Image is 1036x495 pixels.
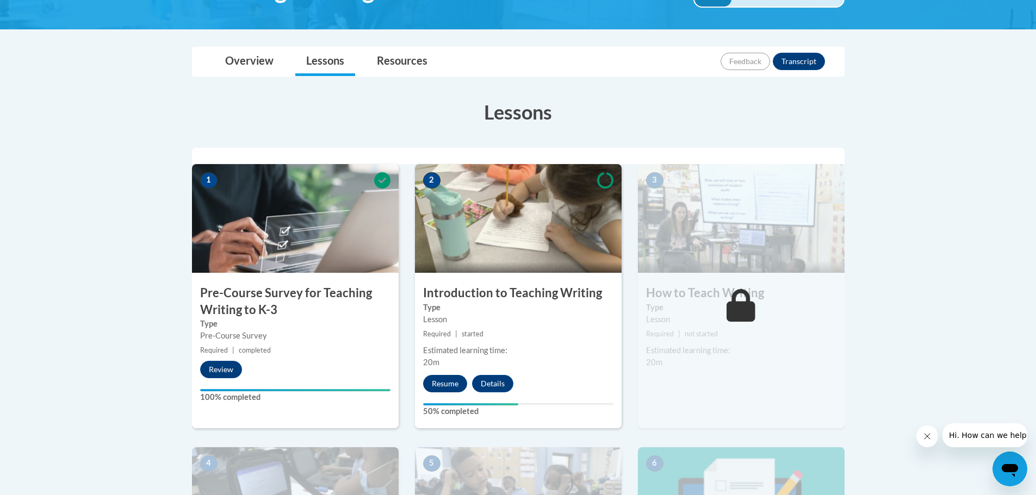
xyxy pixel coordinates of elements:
[646,330,674,338] span: Required
[423,172,441,189] span: 2
[646,344,836,356] div: Estimated learning time:
[472,375,513,392] button: Details
[192,285,399,318] h3: Pre-Course Survey for Teaching Writing to K-3
[423,405,613,417] label: 50% completed
[462,330,483,338] span: started
[423,375,467,392] button: Resume
[415,164,622,273] img: Course Image
[423,403,518,405] div: Your progress
[638,164,845,273] img: Course Image
[192,164,399,273] img: Course Image
[214,47,284,76] a: Overview
[200,361,242,378] button: Review
[232,346,234,354] span: |
[992,452,1027,486] iframe: Button to launch messaging window
[200,346,228,354] span: Required
[423,330,451,338] span: Required
[423,314,613,325] div: Lesson
[423,344,613,356] div: Estimated learning time:
[295,47,355,76] a: Lessons
[200,318,390,330] label: Type
[200,455,218,472] span: 4
[423,455,441,472] span: 5
[7,8,88,16] span: Hi. How can we help?
[638,285,845,302] h3: How to Teach Writing
[455,330,457,338] span: |
[646,172,663,189] span: 3
[423,358,439,367] span: 20m
[685,330,718,338] span: not started
[721,53,770,70] button: Feedback
[415,285,622,302] h3: Introduction to Teaching Writing
[200,389,390,391] div: Your progress
[646,314,836,325] div: Lesson
[423,302,613,314] label: Type
[916,425,938,447] iframe: Close message
[646,302,836,314] label: Type
[192,98,845,126] h3: Lessons
[366,47,438,76] a: Resources
[200,172,218,189] span: 1
[773,53,825,70] button: Transcript
[239,346,271,354] span: completed
[646,358,662,367] span: 20m
[678,330,680,338] span: |
[200,391,390,403] label: 100% completed
[646,455,663,472] span: 6
[942,423,1027,447] iframe: Message from company
[200,330,390,342] div: Pre-Course Survey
